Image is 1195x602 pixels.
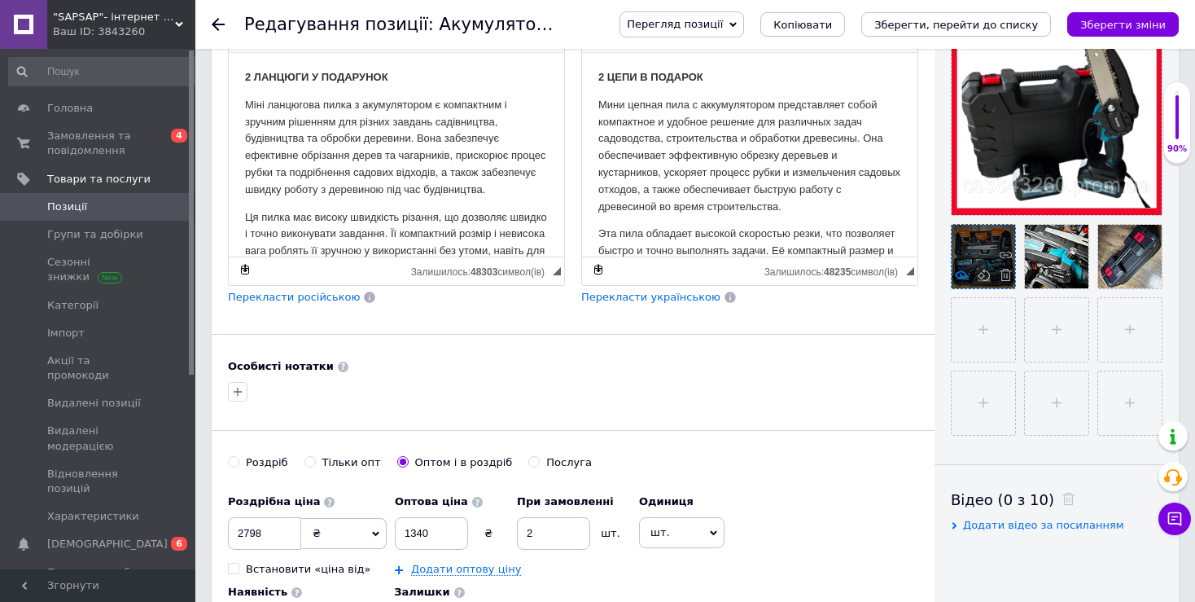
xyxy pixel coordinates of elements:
span: Перекласти українською [581,291,720,303]
b: Роздрібна ціна [228,495,320,508]
span: 48303 [471,266,497,278]
div: Ваш ID: 3843260 [53,24,195,39]
input: 0 [395,517,468,550]
span: Потягніть для зміни розмірів [553,267,561,275]
div: шт. [590,526,631,541]
input: 0 [517,517,590,550]
span: Копіювати [773,19,832,31]
span: Акції та промокоди [47,354,151,383]
label: Одиниця [639,494,724,509]
i: Зберегти зміни [1080,19,1166,31]
div: ₴ [468,526,509,541]
span: Відновлення позицій [47,467,151,496]
button: Копіювати [760,12,845,37]
span: "SAPSAP"- інтернет магазин [53,10,175,24]
p: Эта пила обладает высокой скоростью резки, что позволяет быстро и точно выполнять задачи. Её комп... [16,173,319,257]
div: Тільки опт [322,455,381,470]
span: Додати відео за посиланням [963,519,1124,531]
span: ₴ [313,527,321,539]
div: Повернутися назад [212,18,225,31]
span: Потягніть для зміни розмірів [906,267,914,275]
iframe: Редактор, D6C6A461-50A4-4ADC-B540-CA256414090A [229,53,564,257]
p: Ця пилка має високу швидкість різання, що дозволяє швидко і точно виконувати завдання. Її компакт... [16,156,319,224]
span: 48235 [824,266,851,278]
div: Послуга [546,455,592,470]
span: Головна [47,101,93,116]
span: Характеристики [47,509,139,524]
span: Видалені модерацією [47,424,151,453]
span: шт. [639,517,724,548]
span: Перегляд позиції [627,18,723,30]
div: 90% Якість заповнення [1163,81,1191,164]
button: Зберегти, перейти до списку [861,12,1051,37]
div: Кiлькiсть символiв [411,262,553,278]
div: Роздріб [246,455,288,470]
span: 4 [171,129,187,143]
label: При замовленні [517,494,631,509]
input: Пошук [8,57,201,86]
strong: 2 ЦЕПИ В ПОДАРОК [16,18,121,30]
span: Замовлення та повідомлення [47,129,151,158]
b: Залишки [394,586,449,598]
span: [DEMOGRAPHIC_DATA] [47,537,168,551]
span: Товари та послуги [47,172,151,187]
div: 90% [1164,143,1190,155]
button: Зберегти зміни [1067,12,1179,37]
b: Особисті нотатки [228,360,334,372]
div: Встановити «ціна від» [246,562,371,577]
a: Додати оптову ціну [411,563,521,576]
span: Імпорт [47,326,85,341]
div: Кiлькiсть символiв [764,262,906,278]
p: Мини цепная пила с аккумулятором представляет собой компактное и удобное решение для различных за... [16,44,319,163]
span: Позиції [47,200,87,214]
button: Чат з покупцем [1158,503,1191,535]
span: Сезонні знижки [47,255,151,284]
span: Відео (0 з 10) [951,491,1054,508]
p: Міні ланцюгова пилка з акумулятором є компактним і зручним рішенням для різних завдань садівництв... [16,44,319,146]
input: 0 [228,517,301,550]
span: Перекласти російською [228,291,360,303]
span: Видалені позиції [47,396,141,411]
strong: 2 ЛАНЦЮГИ У ПОДАРУНОК [16,18,160,30]
i: Зберегти, перейти до списку [874,19,1038,31]
b: Наявність [228,586,287,598]
span: Категорії [47,298,98,313]
span: 6 [171,537,187,551]
a: Зробити резервну копію зараз [589,261,607,279]
iframe: Редактор, B5CD60C9-0625-421A-9404-BBE33C0C7AD9 [582,53,917,257]
div: Оптом і в роздріб [415,455,513,470]
span: Групи та добірки [47,227,143,242]
b: Оптова ціна [395,495,468,508]
a: Зробити резервну копію зараз [236,261,254,279]
span: Показники роботи компанії [47,565,151,595]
